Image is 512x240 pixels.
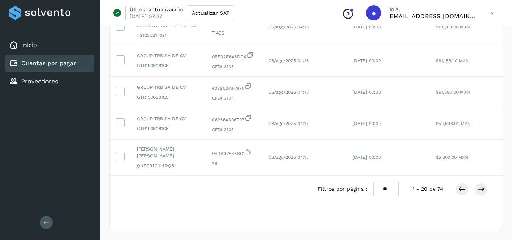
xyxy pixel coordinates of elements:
[187,5,234,20] button: Actualizar SAT
[352,89,381,95] span: [DATE] 00:00
[269,155,309,160] span: 06/ago/2025 04:15
[352,121,381,126] span: [DATE] 00:00
[212,148,257,157] span: 04DB97A45BC1
[5,73,94,90] div: Proveedores
[130,13,162,20] p: [DATE] 07:37
[130,6,183,13] p: Última actualización
[137,32,200,39] span: TGI2302173Y1
[436,121,471,126] span: $59,696.00 MXN
[212,83,257,92] span: 433B5DAF7470
[21,41,37,49] a: Inicio
[269,58,309,63] span: 06/ago/2025 04:16
[212,30,257,36] span: T 436
[269,24,309,30] span: 06/ago/2025 04:18
[137,115,200,122] span: GROUP TRB SA DE CV
[436,155,468,160] span: $5,600.00 MXN
[212,51,257,60] span: 0EE32E646DDA
[352,58,381,63] span: [DATE] 00:00
[212,126,257,133] span: CFDI 3103
[212,95,257,102] span: CFDI 3104
[5,37,94,53] div: Inicio
[436,89,470,95] span: $61,880.00 MXN
[269,121,309,126] span: 06/ago/2025 04:15
[21,60,76,67] a: Cuentas por pagar
[137,125,200,132] span: GTR1906281C5
[137,62,200,69] span: GTR1906281C5
[21,78,58,85] a: Proveedores
[212,160,257,167] span: 26
[5,55,94,72] div: Cuentas por pagar
[436,58,469,63] span: $61,188.40 MXN
[192,10,229,16] span: Actualizar SAT
[137,94,200,100] span: GTR1906281C5
[137,146,200,159] span: [PERSON_NAME] [PERSON_NAME]
[137,162,200,169] span: QUPC940414DQ6
[352,24,381,30] span: [DATE] 00:00
[436,24,470,30] span: $18,363.08 MXN
[137,84,200,91] span: GROUP TRB SA DE CV
[137,52,200,59] span: GROUP TRB SA DE CV
[212,63,257,70] span: CFDI 3105
[212,114,257,123] span: C62664B96797
[318,185,367,193] span: Filtros por página :
[411,185,443,193] span: 11 - 20 de 74
[387,6,478,13] p: Hola,
[387,13,478,20] p: eestrada@grupo-gmx.com
[352,155,381,160] span: [DATE] 00:00
[269,89,309,95] span: 06/ago/2025 04:16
